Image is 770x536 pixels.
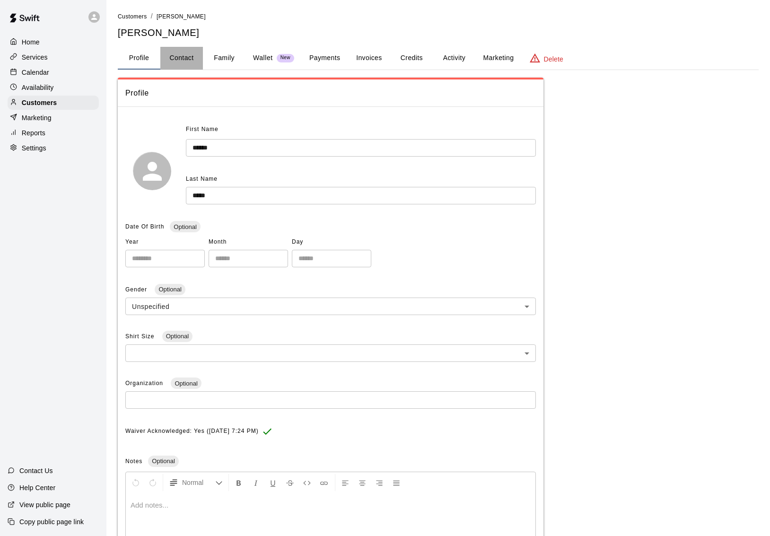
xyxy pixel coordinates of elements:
span: Last Name [186,176,218,182]
a: Settings [8,141,99,155]
button: Credits [390,47,433,70]
button: Undo [128,474,144,491]
p: Settings [22,143,46,153]
button: Redo [145,474,161,491]
nav: breadcrumb [118,11,759,22]
button: Justify Align [388,474,404,491]
h5: [PERSON_NAME] [118,26,759,39]
span: New [277,55,294,61]
button: Activity [433,47,475,70]
span: Month [209,235,288,250]
a: Customers [8,96,99,110]
span: Year [125,235,205,250]
button: Invoices [348,47,390,70]
button: Formatting Options [165,474,227,491]
a: Reports [8,126,99,140]
button: Payments [302,47,348,70]
div: Unspecified [125,298,536,315]
a: Calendar [8,65,99,79]
p: Availability [22,83,54,92]
span: Notes [125,458,142,465]
a: Availability [8,80,99,95]
p: Marketing [22,113,52,123]
span: Gender [125,286,149,293]
span: Profile [125,87,536,99]
span: Optional [162,333,192,340]
a: Marketing [8,111,99,125]
button: Center Align [354,474,370,491]
span: Date Of Birth [125,223,164,230]
button: Contact [160,47,203,70]
button: Format Bold [231,474,247,491]
p: Delete [544,54,563,64]
a: Home [8,35,99,49]
p: Home [22,37,40,47]
button: Right Align [371,474,387,491]
span: Organization [125,380,165,387]
p: View public page [19,500,70,510]
button: Insert Code [299,474,315,491]
button: Profile [118,47,160,70]
span: Day [292,235,371,250]
button: Format Strikethrough [282,474,298,491]
span: Shirt Size [125,333,157,340]
button: Insert Link [316,474,332,491]
span: Normal [182,478,215,487]
p: Services [22,53,48,62]
p: Wallet [253,53,273,63]
span: Optional [155,286,185,293]
span: Customers [118,13,147,20]
span: Optional [148,457,178,465]
span: Waiver Acknowledged: Yes ([DATE] 7:24 PM) [125,424,259,439]
button: Marketing [475,47,521,70]
p: Help Center [19,483,55,492]
a: Services [8,50,99,64]
li: / [151,11,153,21]
button: Left Align [337,474,353,491]
p: Contact Us [19,466,53,475]
span: Optional [170,223,200,230]
p: Copy public page link [19,517,84,527]
button: Format Underline [265,474,281,491]
span: [PERSON_NAME] [157,13,206,20]
p: Calendar [22,68,49,77]
span: Optional [171,380,201,387]
button: Family [203,47,245,70]
a: Customers [118,12,147,20]
p: Reports [22,128,45,138]
p: Customers [22,98,57,107]
span: First Name [186,122,219,137]
div: basic tabs example [118,47,759,70]
button: Format Italics [248,474,264,491]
